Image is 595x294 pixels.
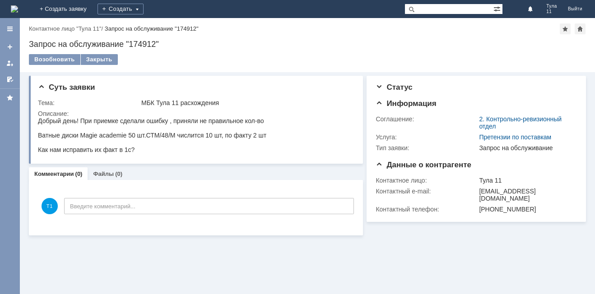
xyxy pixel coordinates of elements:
a: Мои заявки [3,56,17,70]
span: Информация [376,99,436,108]
div: Контактное лицо: [376,177,477,184]
a: Мои согласования [3,72,17,87]
span: Тула [546,4,557,9]
span: Расширенный поиск [493,4,502,13]
div: Создать [98,4,144,14]
span: Т1 [42,198,58,214]
a: Претензии по поставкам [479,133,551,141]
div: Запрос на обслуживание "174912" [29,40,586,49]
span: 11 [546,9,557,14]
div: Запрос на обслуживание "174912" [105,25,199,32]
div: Контактный e-mail: [376,188,477,195]
a: Перейти на домашнюю страницу [11,5,18,13]
a: 2. Контрольно-ревизионный отдел [479,115,562,130]
div: [EMAIL_ADDRESS][DOMAIN_NAME] [479,188,573,202]
div: Сделать домашней страницей [575,23,586,34]
div: Услуга: [376,133,477,141]
span: Статус [376,83,412,92]
div: (0) [75,170,83,177]
div: Контактный телефон: [376,206,477,213]
div: МБК Тула 11 расхождения [141,99,351,106]
span: Данные о контрагенте [376,161,471,169]
div: Соглашение: [376,115,477,123]
a: Комментарии [34,170,74,177]
a: Контактное лицо "Тула 11" [29,25,102,32]
div: / [29,25,105,32]
img: logo [11,5,18,13]
span: Суть заявки [38,83,95,92]
a: Создать заявку [3,40,17,54]
div: Запрос на обслуживание [479,144,573,152]
div: (0) [115,170,122,177]
a: Файлы [93,170,114,177]
div: [PHONE_NUMBER] [479,206,573,213]
div: Тула 11 [479,177,573,184]
div: Тема: [38,99,139,106]
div: Добавить в избранное [560,23,571,34]
div: Описание: [38,110,353,117]
div: Тип заявки: [376,144,477,152]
